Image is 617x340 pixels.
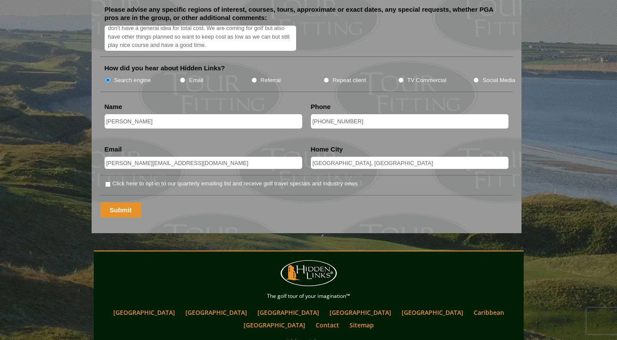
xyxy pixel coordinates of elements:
a: Contact [311,319,343,331]
a: Caribbean [469,306,508,319]
label: Phone [311,102,331,111]
input: Submit [100,202,142,218]
label: Click here to opt-in to our quarterly emailing list and receive golf travel specials and industry... [112,179,358,188]
label: TV Commercial [407,76,446,85]
textarea: [GEOGRAPHIC_DATA][PERSON_NAME] and courses in the general area. Possibly Royal Troon if in the bu... [105,26,297,51]
a: [GEOGRAPHIC_DATA] [239,319,310,331]
label: Please advise any specific regions of interest, courses, tours, approximate or exact dates, any s... [105,5,508,22]
label: How did you hear about Hidden Links? [105,64,225,73]
label: Email [189,76,203,85]
a: [GEOGRAPHIC_DATA] [181,306,251,319]
a: [GEOGRAPHIC_DATA] [109,306,179,319]
a: Sitemap [345,319,378,331]
label: Social Media [482,76,515,85]
label: Referral [261,76,281,85]
label: Name [105,102,122,111]
label: Email [105,145,122,154]
a: [GEOGRAPHIC_DATA] [397,306,468,319]
label: Search engine [114,76,151,85]
label: Repeat client [333,76,366,85]
a: [GEOGRAPHIC_DATA] [325,306,396,319]
label: Home City [311,145,343,154]
a: [GEOGRAPHIC_DATA] [253,306,323,319]
p: The golf tour of your imagination™ [96,291,521,301]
